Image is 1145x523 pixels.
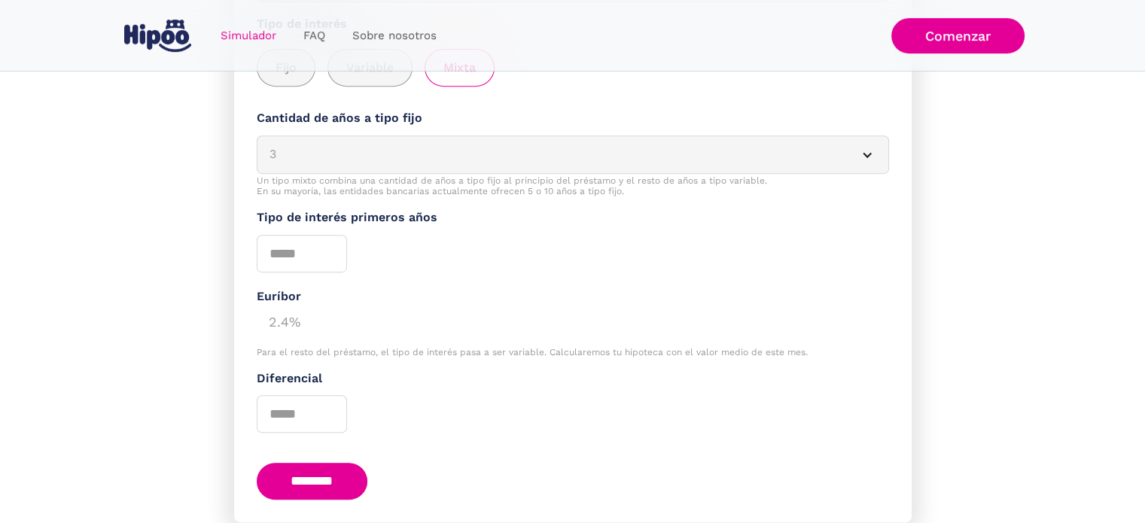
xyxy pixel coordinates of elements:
a: Comenzar [891,18,1025,53]
div: Un tipo mixto combina una cantidad de años a tipo fijo al principio del préstamo y el resto de añ... [257,175,889,197]
a: home [121,14,195,58]
label: Tipo de interés primeros años [257,208,889,227]
a: Simulador [207,21,290,50]
article: 3 [257,135,889,174]
label: Diferencial [257,369,889,388]
div: 3 [270,145,840,164]
label: Cantidad de años a tipo fijo [257,109,889,128]
a: FAQ [290,21,339,50]
div: Euríbor [257,287,889,306]
div: Para el resto del préstamo, el tipo de interés pasa a ser variable. Calcularemos tu hipoteca con ... [257,347,889,357]
a: Sobre nosotros [339,21,450,50]
div: 2.4% [257,306,889,336]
